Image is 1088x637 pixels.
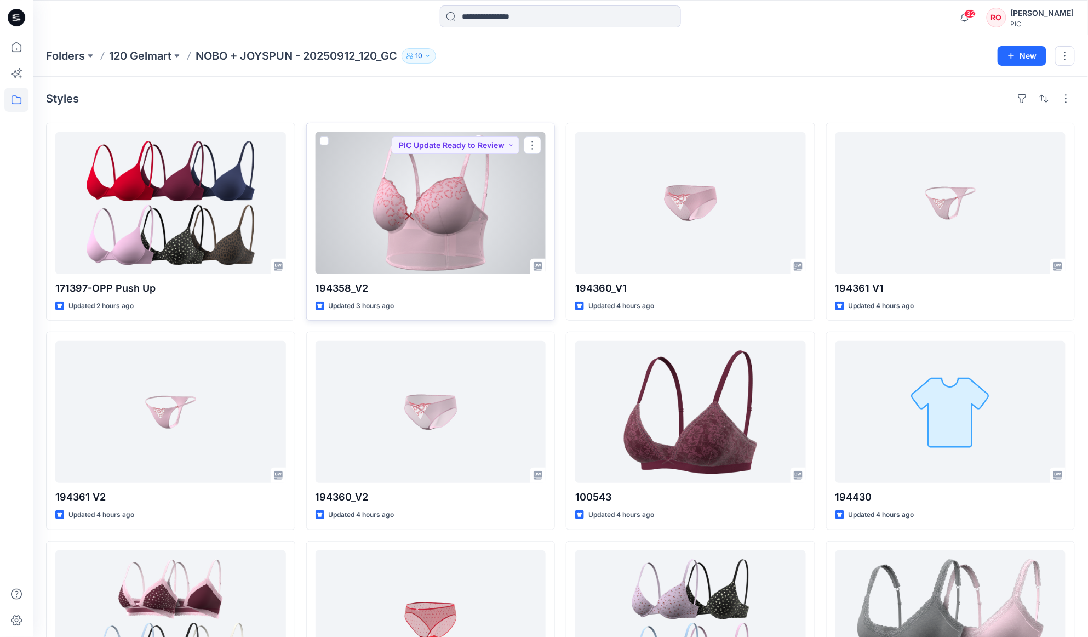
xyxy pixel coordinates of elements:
[575,341,806,483] a: 100543
[1011,20,1074,28] div: PIC
[575,132,806,274] a: 194360_V1
[46,48,85,64] a: Folders
[849,509,914,521] p: Updated 4 hours ago
[415,50,422,62] p: 10
[835,132,1066,274] a: 194361 V1
[329,509,394,521] p: Updated 4 hours ago
[964,9,976,18] span: 32
[835,341,1066,483] a: 194430
[835,281,1066,296] p: 194361 V1
[46,92,79,105] h4: Styles
[196,48,397,64] p: NOBO + JOYSPUN - 20250912_120_GC
[316,490,546,505] p: 194360_V2
[68,300,134,312] p: Updated 2 hours ago
[316,132,546,274] a: 194358_V2
[55,132,286,274] a: 171397-OPP Push Up
[998,46,1046,66] button: New
[109,48,171,64] a: 120 Gelmart
[575,281,806,296] p: 194360_V1
[575,490,806,505] p: 100543
[55,341,286,483] a: 194361 V2
[1011,7,1074,20] div: [PERSON_NAME]
[835,490,1066,505] p: 194430
[402,48,436,64] button: 10
[588,509,654,521] p: Updated 4 hours ago
[316,341,546,483] a: 194360_V2
[316,281,546,296] p: 194358_V2
[987,8,1006,27] div: RO
[68,509,134,521] p: Updated 4 hours ago
[55,281,286,296] p: 171397-OPP Push Up
[588,300,654,312] p: Updated 4 hours ago
[329,300,394,312] p: Updated 3 hours ago
[55,490,286,505] p: 194361 V2
[849,300,914,312] p: Updated 4 hours ago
